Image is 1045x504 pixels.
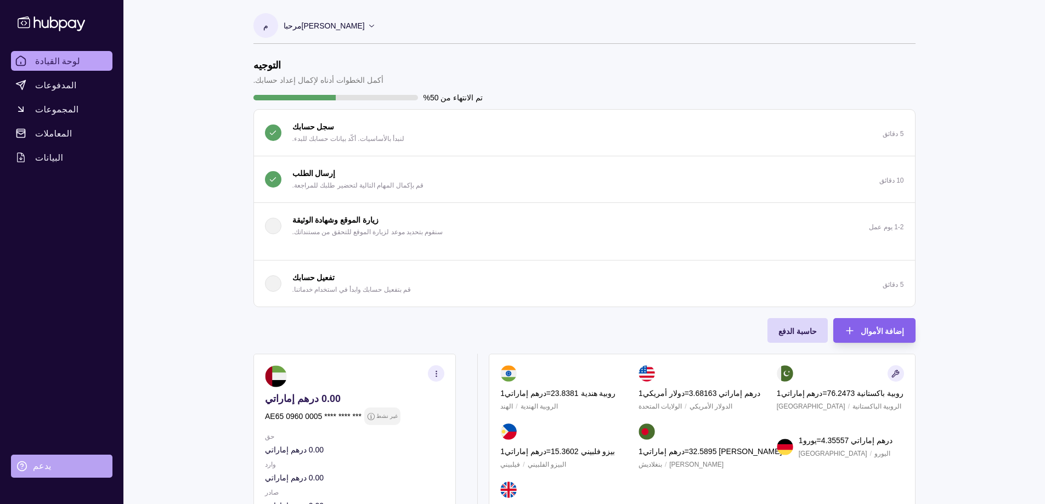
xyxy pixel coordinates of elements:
[302,21,365,30] font: [PERSON_NAME]
[551,447,579,456] font: 15.3602
[35,104,79,115] font: المجموعات
[857,389,903,398] font: روبية باكستانية
[292,122,335,131] font: سجل حسابك
[265,473,324,482] font: 0.00 درهم إماراتي
[852,403,901,410] font: الروبية الباكستانية
[827,389,855,398] font: 76.2473
[292,286,411,293] font: قم بتفعيل حسابك وابدأ في استخدام خدماتنا.
[265,489,279,496] font: صادر
[521,403,558,410] font: الروبية الهندية
[833,318,916,343] button: إضافة الأموال
[861,327,905,336] font: إضافة الأموال
[35,80,77,90] font: المدفوعات
[639,423,655,440] img: ب د
[500,482,517,498] img: جيجا بايت
[292,228,443,236] font: سنقوم بتحديد موعد لزيارة الموقع للتحقق من مستنداتك.
[35,128,72,139] font: المعاملات
[292,182,423,189] font: قم بإكمال المهام التالية لتحضير طلبك للمراجعة.
[689,447,717,456] font: 32.5895
[254,203,915,249] button: زيارة الموقع وشهادة الوثيقة سنقوم بتحديد موعد لزيارة الموقع للتحقق من مستنداتك.1-2 يوم عمل
[803,436,817,445] font: يورو
[292,135,404,143] font: لنبدأ بالأساسيات. أكّد بيانات حسابك للبدء.
[719,389,760,398] font: درهم إماراتي
[879,177,904,184] font: 10 دقائق
[265,365,287,387] img: ae
[254,261,915,307] button: تفعيل حسابك قم بتفعيل حسابك وابدأ في استخدام خدماتنا.5 دقائق
[11,51,112,71] a: لوحة القيادة
[869,223,903,231] font: 1-2 يوم عمل
[669,461,724,468] font: [PERSON_NAME]
[777,389,781,398] font: 1
[265,393,341,404] font: 0.00 درهم إماراتي
[689,389,717,398] font: 3.68163
[777,365,793,382] img: بك
[851,436,893,445] font: درهم إماراتي
[505,447,546,456] font: درهم إماراتي
[516,403,517,410] font: /
[643,389,685,398] font: دولار أمريكي
[254,156,915,202] button: إرسال الطلب قم بإكمال المهام التالية لتحضير طلبك للمراجعة.10 دقائق
[265,461,276,468] font: وارد
[33,461,51,471] font: يدعم
[500,389,505,398] font: 1
[817,436,821,445] font: =
[546,389,551,398] font: =
[870,450,872,457] font: /
[505,389,546,398] font: درهم إماراتي
[265,433,274,440] font: حق
[253,76,383,84] font: أكمل الخطوات أدناه لإكمال إعداد حسابك.
[11,99,112,119] a: المجموعات
[254,110,915,156] button: سجل حسابك لنبدأ بالأساسيات. أكّد بيانات حسابك للبدء.5 دقائق
[551,389,579,398] font: 23.8381
[546,447,551,456] font: =
[777,439,793,455] img: دي
[292,216,379,224] font: زيارة الموقع وشهادة الوثيقة
[639,365,655,382] img: نحن
[11,455,112,478] a: يدعم
[821,436,849,445] font: 4.35557
[254,249,915,260] div: زيارة الموقع وشهادة الوثيقة سنقوم بتحديد موعد لزيارة الموقع للتحقق من مستنداتك.1-2 يوم عمل
[581,447,615,456] font: بيزو فلبيني
[11,148,112,167] a: البيانات
[685,447,689,456] font: =
[500,423,517,440] img: الرقم الهيدروجيني
[777,403,845,410] font: [GEOGRAPHIC_DATA]
[643,447,685,456] font: درهم إماراتي
[639,403,682,410] font: الولايات المتحدة
[11,123,112,143] a: المعاملات
[799,436,803,445] font: 1
[767,318,828,343] button: حاسبة الدفع
[423,93,483,102] font: تم الانتهاء من 50%
[265,445,324,454] font: 0.00 درهم إماراتي
[292,169,336,178] font: إرسال الطلب
[639,461,662,468] font: بنغلاديش
[11,75,112,95] a: المدفوعات
[822,389,827,398] font: =
[500,365,517,382] img: في
[690,403,732,410] font: الدولار الأمريكي
[874,450,890,457] font: اليورو
[883,130,903,138] font: 5 دقائق
[500,403,513,410] font: الهند
[500,461,520,468] font: فيلبيني
[685,389,689,398] font: =
[263,21,268,30] font: م
[781,389,823,398] font: درهم إماراتي
[639,389,643,398] font: 1
[376,413,397,419] font: غير نشط
[581,389,616,398] font: روبية هندية
[284,21,302,30] font: مرحبا
[35,152,63,163] font: البيانات
[523,461,524,468] font: /
[500,447,505,456] font: 1
[799,450,867,457] font: [GEOGRAPHIC_DATA]
[778,327,817,336] font: حاسبة الدفع
[528,461,566,468] font: البيزو الفلبيني
[639,447,643,456] font: 1
[685,403,686,410] font: /
[665,461,666,468] font: /
[253,60,281,71] font: التوجيه
[35,55,80,66] font: لوحة القيادة
[292,273,335,282] font: تفعيل حسابك
[883,281,903,288] font: 5 دقائق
